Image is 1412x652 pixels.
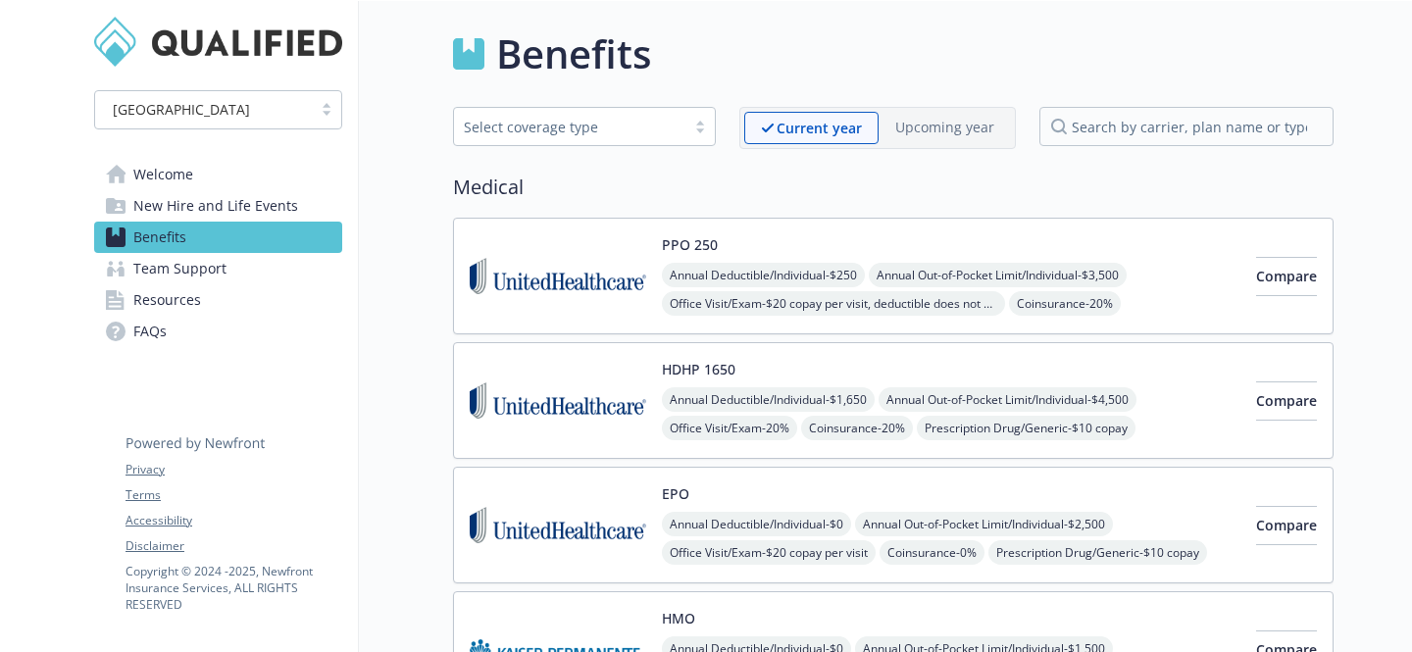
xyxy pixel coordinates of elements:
span: [GEOGRAPHIC_DATA] [105,99,302,120]
span: FAQs [133,316,167,347]
span: Compare [1256,267,1317,285]
span: Office Visit/Exam - 20% [662,416,797,440]
span: Annual Out-of-Pocket Limit/Individual - $4,500 [879,387,1136,412]
h1: Benefits [496,25,651,83]
span: Welcome [133,159,193,190]
p: Current year [777,118,862,138]
span: Coinsurance - 20% [1009,291,1121,316]
span: Annual Deductible/Individual - $0 [662,512,851,536]
a: Privacy [126,461,341,478]
input: search by carrier, plan name or type [1039,107,1334,146]
img: United Healthcare Insurance Company carrier logo [470,359,646,442]
span: Coinsurance - 0% [880,540,984,565]
a: Team Support [94,253,342,284]
img: United Healthcare Insurance Company carrier logo [470,483,646,567]
p: Copyright © 2024 - 2025 , Newfront Insurance Services, ALL RIGHTS RESERVED [126,563,341,613]
span: Team Support [133,253,227,284]
span: Office Visit/Exam - $20 copay per visit, deductible does not apply [662,291,1005,316]
a: Benefits [94,222,342,253]
a: Resources [94,284,342,316]
span: Benefits [133,222,186,253]
span: Annual Deductible/Individual - $1,650 [662,387,875,412]
span: Coinsurance - 20% [801,416,913,440]
span: New Hire and Life Events [133,190,298,222]
a: Welcome [94,159,342,190]
span: Prescription Drug/Generic - $10 copay [917,416,1135,440]
span: Annual Deductible/Individual - $250 [662,263,865,287]
button: EPO [662,483,689,504]
span: Compare [1256,391,1317,410]
button: Compare [1256,381,1317,421]
a: Disclaimer [126,537,341,555]
div: Select coverage type [464,117,676,137]
p: Upcoming year [895,117,994,137]
span: Compare [1256,516,1317,534]
button: Compare [1256,506,1317,545]
a: FAQs [94,316,342,347]
a: Terms [126,486,341,504]
button: HMO [662,608,695,628]
span: [GEOGRAPHIC_DATA] [113,99,250,120]
span: Upcoming year [879,112,1011,144]
span: Annual Out-of-Pocket Limit/Individual - $2,500 [855,512,1113,536]
span: Annual Out-of-Pocket Limit/Individual - $3,500 [869,263,1127,287]
a: Accessibility [126,512,341,529]
h2: Medical [453,173,1334,202]
button: PPO 250 [662,234,718,255]
button: Compare [1256,257,1317,296]
span: Prescription Drug/Generic - $10 copay [988,540,1207,565]
span: Office Visit/Exam - $20 copay per visit [662,540,876,565]
a: New Hire and Life Events [94,190,342,222]
span: Resources [133,284,201,316]
button: HDHP 1650 [662,359,735,379]
img: United Healthcare Insurance Company carrier logo [470,234,646,318]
